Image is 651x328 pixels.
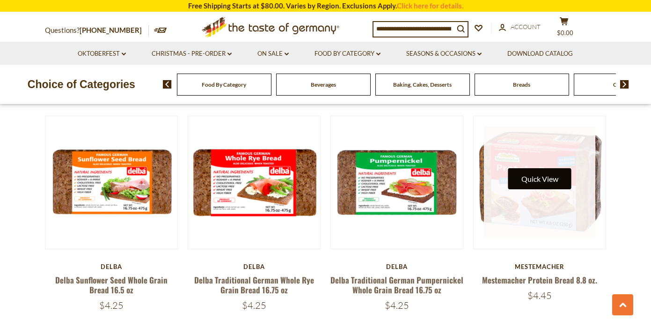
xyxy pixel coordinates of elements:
[242,299,266,311] span: $4.25
[163,80,172,89] img: previous arrow
[513,81,530,88] a: Breads
[45,263,178,270] div: Delba
[194,274,314,296] a: Delba Traditional German Whole Rye Grain Bread 16.75 oz
[55,274,168,296] a: Delba Sunflower Seed Whole Grain Bread 16.5 oz
[550,17,578,40] button: $0.00
[557,29,573,37] span: $0.00
[311,81,336,88] a: Beverages
[507,49,573,59] a: Download Catalog
[473,263,607,270] div: Mestemacher
[393,81,452,88] a: Baking, Cakes, Desserts
[397,1,463,10] a: Click here for details.
[508,168,571,189] button: Quick View
[330,274,463,296] a: Delba Traditional German Pumpernickel Whole Grain Bread 16.75 oz
[385,299,409,311] span: $4.25
[99,299,124,311] span: $4.25
[499,22,541,32] a: Account
[257,49,289,59] a: On Sale
[406,49,482,59] a: Seasons & Occasions
[78,49,126,59] a: Oktoberfest
[202,81,246,88] a: Food By Category
[474,116,606,249] img: Mestemacher Protein Bread 8.8 oz.
[45,116,178,249] img: Delba Sunflower Seed Whole Grain Bread 16.5 oz
[330,263,464,270] div: Delba
[331,116,463,249] img: Delba Traditional German Pumpernickel Whole Grain Bread 16.75 oz
[188,263,321,270] div: Delba
[188,116,321,249] img: Delba Traditional German Whole Rye Grain Bread 16.75 oz
[620,80,629,89] img: next arrow
[482,274,597,286] a: Mestemacher Protein Bread 8.8 oz.
[315,49,380,59] a: Food By Category
[511,23,541,30] span: Account
[45,24,149,37] p: Questions?
[152,49,232,59] a: Christmas - PRE-ORDER
[527,290,552,301] span: $4.45
[80,26,142,34] a: [PHONE_NUMBER]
